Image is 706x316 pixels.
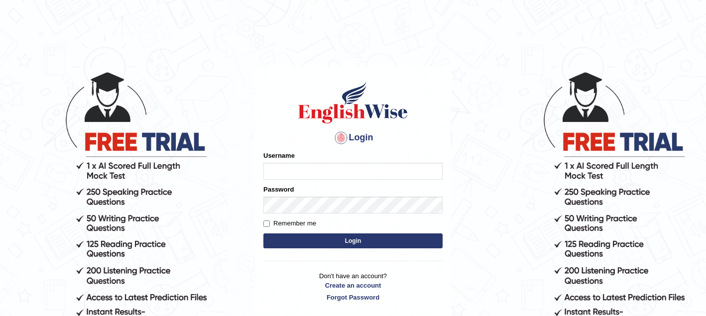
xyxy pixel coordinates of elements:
[263,218,316,228] label: Remember me
[263,293,443,302] a: Forgot Password
[296,80,410,125] img: Logo of English Wise sign in for intelligent practice with AI
[263,220,270,227] input: Remember me
[263,281,443,290] a: Create an account
[263,151,295,160] label: Username
[263,130,443,146] h4: Login
[263,271,443,302] p: Don't have an account?
[263,185,294,194] label: Password
[263,233,443,248] button: Login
